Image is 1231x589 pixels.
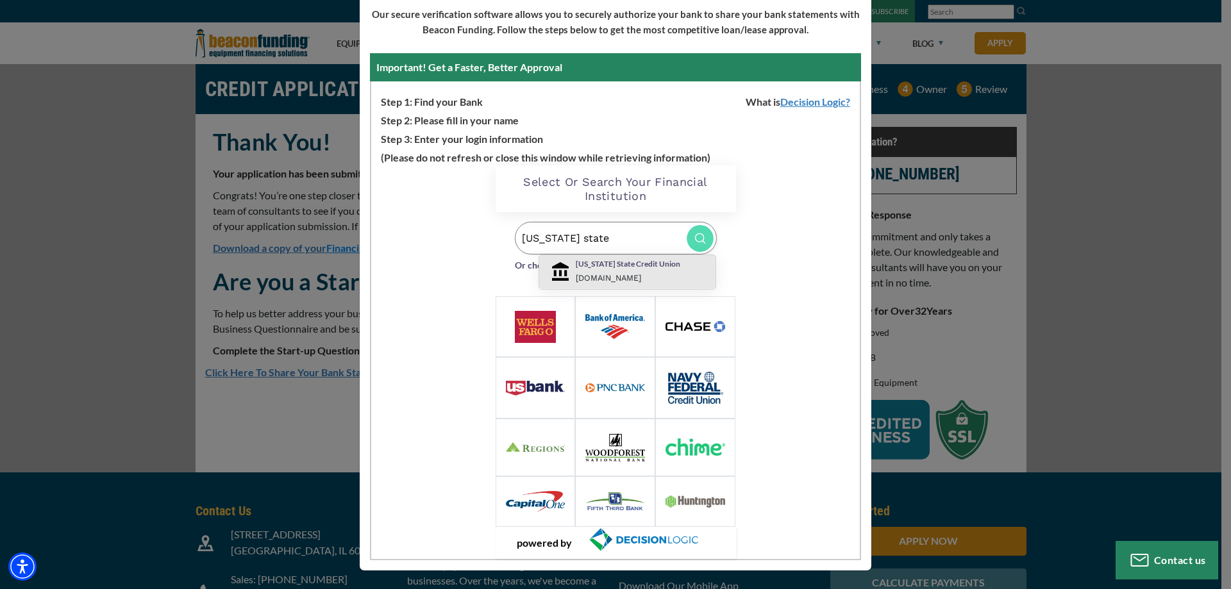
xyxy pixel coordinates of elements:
img: logo [585,314,645,338]
img: logo [585,492,645,510]
p: Step 3: Enter your login information [371,128,860,147]
img: logo [585,433,645,461]
div: Accessibility Menu [8,552,37,581]
p: Or choose from one of the top banks below [515,254,717,273]
p: Step 2: Please fill in your name [371,110,860,128]
input: Search by name [515,222,717,254]
a: decisionlogic.com - open in a new tab [572,527,714,552]
span: Contact us [1154,554,1206,566]
p: (Please do not refresh or close this window while retrieving information) [371,147,860,165]
img: logo [506,491,565,512]
p: [US_STATE] State Credit Union [576,258,709,270]
small: [DOMAIN_NAME] [576,273,641,283]
span: What is [736,91,860,110]
img: logo [668,372,723,404]
a: Decision Logic? [780,95,860,108]
p: Our secure verification software allows you to securely authorize your bank to share your bank st... [370,6,861,37]
div: Important! Get a Faster, Better Approval [370,53,861,81]
button: Contact us [1116,541,1218,579]
img: logo [515,311,557,343]
h2: Select Or Search Your Financial Institution [508,175,723,203]
img: logo [506,381,565,395]
img: logo [666,495,725,507]
p: powered by [517,535,572,551]
img: logo [585,383,645,392]
span: Step 1: Find your Bank [371,91,483,110]
img: logo [506,442,565,452]
img: logo [666,321,725,331]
